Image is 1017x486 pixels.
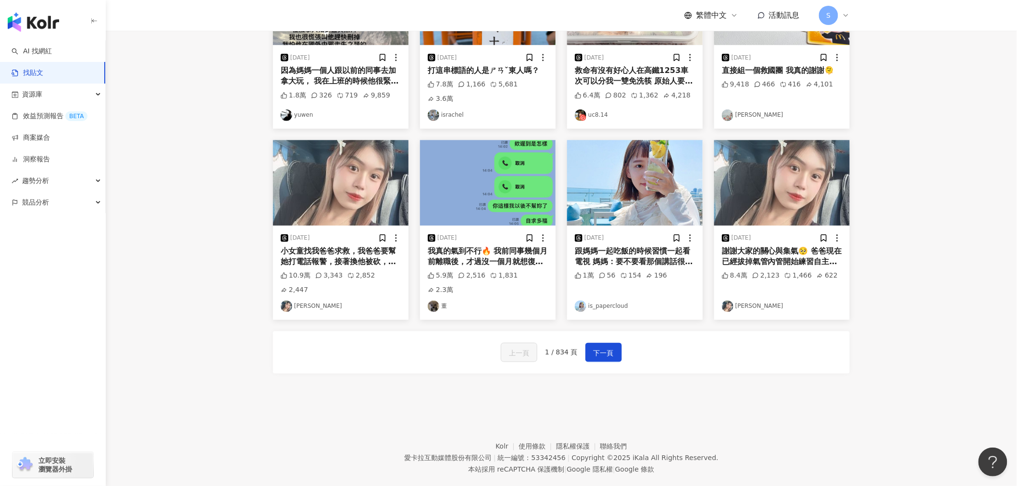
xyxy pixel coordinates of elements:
[290,54,310,62] div: [DATE]
[281,109,292,121] img: KOL Avatar
[12,133,50,143] a: 商案媒合
[722,109,842,121] a: KOL Avatar[PERSON_NAME]
[754,80,775,89] div: 466
[281,246,401,267] div: 小女童找我爸爸求救，我爸爸要幫她打電話報警，接著換他被砍，這個社會真的生病了，司法都在幫助壞人， 希望大家可以正視這件事情，可以的話一起幫我爸爸集氣度過險境😭😭 ，謝謝🙏
[315,271,343,280] div: 3,343
[722,271,747,280] div: 8.4萬
[428,271,453,280] div: 5.9萬
[498,454,566,462] div: 統一編號：53342456
[584,234,604,242] div: [DATE]
[769,11,800,20] span: 活動訊息
[281,109,401,121] a: KOL Avataryuwen
[428,246,548,267] div: 我真的氣到不行🔥 我前同事幾個月前離職後，才過沒一個月就想復職，後來因為補了一個新人了就沒辦法回來，我[DATE]得知另外一個部門有人要走，就趕快告訴她，還幫她約好[DATE]14:00要跟主管...
[490,80,518,89] div: 5,681
[575,109,695,121] a: KOL Avataruc8.14
[568,454,570,462] span: |
[428,109,439,121] img: KOL Avatar
[458,271,485,280] div: 2,516
[722,65,842,76] div: 直接組一個救國團 我真的謝謝🫠
[575,301,586,312] img: KOL Avatar
[633,454,649,462] a: iKala
[605,91,626,100] div: 802
[428,301,548,312] a: KOL Avatar董
[600,443,627,450] a: 聯絡我們
[501,343,537,362] button: 上一頁
[585,343,622,362] button: 下一頁
[22,192,49,213] span: 競品分析
[337,91,358,100] div: 719
[714,140,850,226] img: post-image
[428,301,439,312] img: KOL Avatar
[420,140,556,226] img: post-image
[437,54,457,62] div: [DATE]
[428,65,548,76] div: 打這串標語的人是ㄕㄢˇ東人嗎？
[722,246,842,267] div: 謝謝大家的關心與集氣🥺 爸爸現在已經拔掉氣管內管開始練習自主呼吸 但前胸遭刺的傷口很大 [DATE]緊急手術止血完又變更大，需要很長的時間恢復，目前仍然在加護病房治療，還是很感謝大家的祝福讓我爸...
[496,443,519,450] a: Kolr
[646,271,667,280] div: 196
[556,443,600,450] a: 隱私權保護
[12,178,18,184] span: rise
[732,54,751,62] div: [DATE]
[722,301,842,312] a: KOL Avatar[PERSON_NAME]
[363,91,390,100] div: 9,859
[281,271,310,280] div: 10.9萬
[663,91,691,100] div: 4,218
[567,466,613,474] a: Google 隱私權
[979,448,1007,476] iframe: Help Scout Beacon - Open
[15,457,34,473] img: chrome extension
[722,301,733,312] img: KOL Avatar
[428,94,453,104] div: 3.6萬
[281,65,401,87] div: 因為媽媽一個人跟以前的同事去加拿大玩， 我在上班的時候他很緊張突然發訊息給我 說他坐著遊覽車隨手亂拍拍到奇怪的照片， 拍到妖怪，還說連續拍到兩次⋯⋯ 我還很緊張交代他要刪掉（記得清垃圾桶） 我超...
[817,271,838,280] div: 622
[780,80,801,89] div: 416
[545,348,578,356] span: 1 / 834 頁
[631,91,658,100] div: 1,362
[428,109,548,121] a: KOL Avatarisrachel
[12,155,50,164] a: 洞察報告
[806,80,833,89] div: 4,101
[722,109,733,121] img: KOL Avatar
[12,47,52,56] a: searchAI 找網紅
[784,271,812,280] div: 1,466
[575,301,695,312] a: KOL Avataris_papercloud
[567,140,703,226] img: post-image
[584,54,604,62] div: [DATE]
[437,234,457,242] div: [DATE]
[12,68,43,78] a: 找貼文
[38,456,72,474] span: 立即安裝 瀏覽器外掛
[281,91,306,100] div: 1.8萬
[273,140,409,226] img: post-image
[404,454,492,462] div: 愛卡拉互動媒體股份有限公司
[575,109,586,121] img: KOL Avatar
[696,10,727,21] span: 繁體中文
[732,234,751,242] div: [DATE]
[613,466,615,474] span: |
[827,10,831,21] span: S
[458,80,485,89] div: 1,166
[519,443,557,450] a: 使用條款
[428,285,453,295] div: 2.3萬
[575,91,600,100] div: 6.4萬
[281,285,308,295] div: 2,447
[281,301,401,312] a: KOL Avatar[PERSON_NAME]
[12,111,87,121] a: 效益預測報告BETA
[615,466,655,474] a: Google 條款
[572,454,719,462] div: Copyright © 2025 All Rights Reserved.
[494,454,496,462] span: |
[22,84,42,105] span: 資源庫
[311,91,332,100] div: 326
[722,80,749,89] div: 9,418
[347,271,375,280] div: 2,852
[12,452,93,478] a: chrome extension立即安裝 瀏覽器外掛
[281,301,292,312] img: KOL Avatar
[428,80,453,89] div: 7.8萬
[565,466,567,474] span: |
[575,65,695,87] div: 救命有沒有好心人在高鐵1253車次可以分我一雙免洗筷 原始人要上線吃便當了 19:51台北發車-21:30到左營這班！！！ 救命啊！！！（大叫）
[575,246,695,267] div: 跟媽媽一起吃飯的時候習慣一起看電視 媽媽：要不要看那個講話很可愛的小孩？剛剛youtube一直在推薦 看到好多次 我：好ㄚ？（但想說是哪個可愛的寶寶嗎）然後就繼續吃碗裡ㄉ飯 媽媽就用遙控器按一按...
[8,12,59,32] img: logo
[22,170,49,192] span: 趨勢分析
[490,271,518,280] div: 1,831
[468,464,654,475] span: 本站採用 reCAPTCHA 保護機制
[752,271,780,280] div: 2,123
[620,271,642,280] div: 154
